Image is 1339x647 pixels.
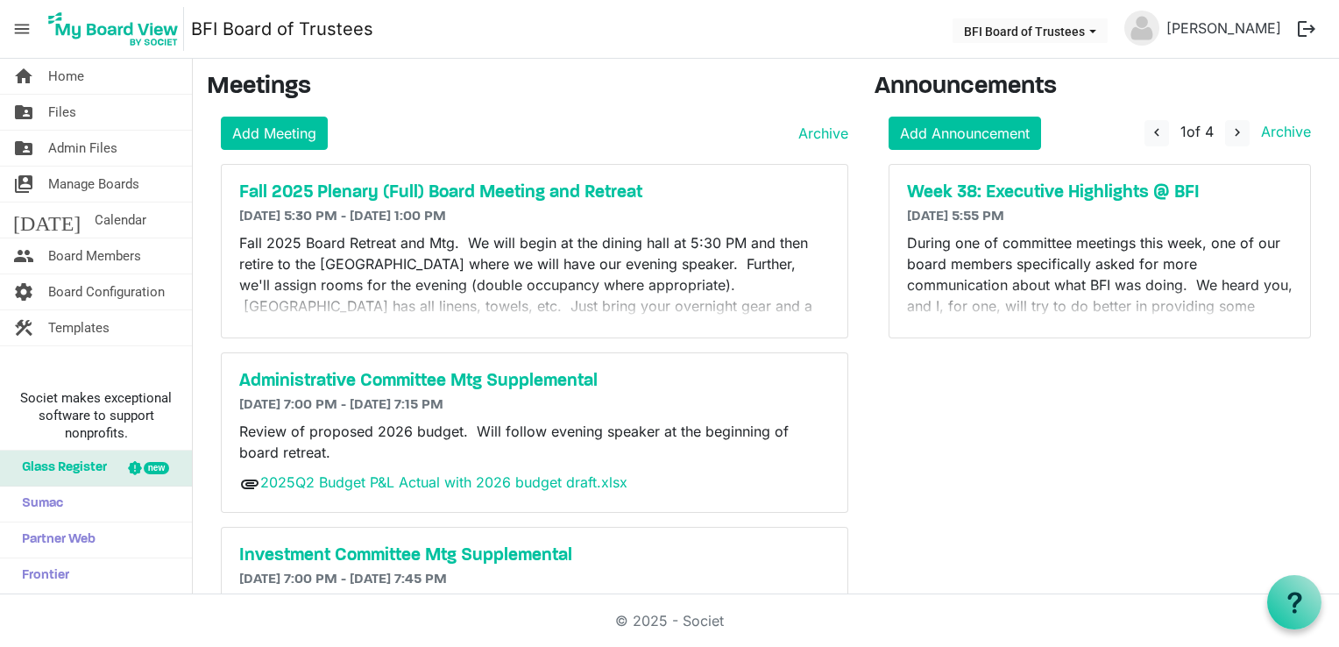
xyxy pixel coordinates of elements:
span: Calendar [95,203,146,238]
span: Frontier [13,558,69,594]
span: people [13,238,34,274]
a: Add Announcement [889,117,1041,150]
button: BFI Board of Trustees dropdownbutton [953,18,1108,43]
span: folder_shared [13,131,34,166]
span: Templates [48,310,110,345]
a: Fall 2025 Plenary (Full) Board Meeting and Retreat [239,182,830,203]
a: [PERSON_NAME] [1159,11,1288,46]
span: 1 [1180,123,1187,140]
h6: [DATE] 7:00 PM - [DATE] 7:15 PM [239,397,830,414]
span: Glass Register [13,451,107,486]
span: Board Members [48,238,141,274]
a: © 2025 - Societ [615,612,724,629]
h6: [DATE] 5:30 PM - [DATE] 1:00 PM [239,209,830,225]
a: 2025Q2 Budget P&L Actual with 2026 budget draft.xlsx [260,473,627,491]
span: [DATE] [13,203,81,238]
span: Admin Files [48,131,117,166]
span: menu [5,12,39,46]
span: navigate_before [1149,124,1165,140]
a: Administrative Committee Mtg Supplemental [239,371,830,392]
span: switch_account [13,167,34,202]
a: Week 38: Executive Highlights @ BFI [907,182,1293,203]
span: Manage Boards [48,167,139,202]
span: navigate_next [1229,124,1245,140]
span: home [13,59,34,94]
p: Review of proposed 2026 budget. Will follow evening speaker at the beginning of board retreat. [239,421,830,463]
span: folder_shared [13,95,34,130]
a: BFI Board of Trustees [191,11,373,46]
img: no-profile-picture.svg [1124,11,1159,46]
span: Files [48,95,76,130]
h3: Announcements [875,73,1325,103]
button: logout [1288,11,1325,47]
a: Archive [791,123,848,144]
h3: Meetings [207,73,848,103]
p: During one of committee meetings this week, one of our board members specifically asked for more ... [907,232,1293,359]
span: Societ makes exceptional software to support nonprofits. [8,389,184,442]
span: construction [13,310,34,345]
button: navigate_before [1144,120,1169,146]
a: Investment Committee Mtg Supplemental [239,545,830,566]
span: Sumac [13,487,63,522]
img: My Board View Logo [43,7,184,51]
a: Archive [1254,123,1311,140]
span: settings [13,274,34,309]
p: Fall 2025 Board Retreat and Mtg. We will begin at the dining hall at 5:30 PM and then retire to t... [239,232,830,338]
a: My Board View Logo [43,7,191,51]
a: Add Meeting [221,117,328,150]
button: navigate_next [1225,120,1250,146]
span: of 4 [1180,123,1214,140]
span: Home [48,59,84,94]
div: new [144,462,169,474]
span: Partner Web [13,523,96,558]
h6: [DATE] 7:00 PM - [DATE] 7:45 PM [239,572,830,588]
span: Board Configuration [48,274,165,309]
span: [DATE] 5:55 PM [907,210,1004,224]
span: attachment [239,473,260,494]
